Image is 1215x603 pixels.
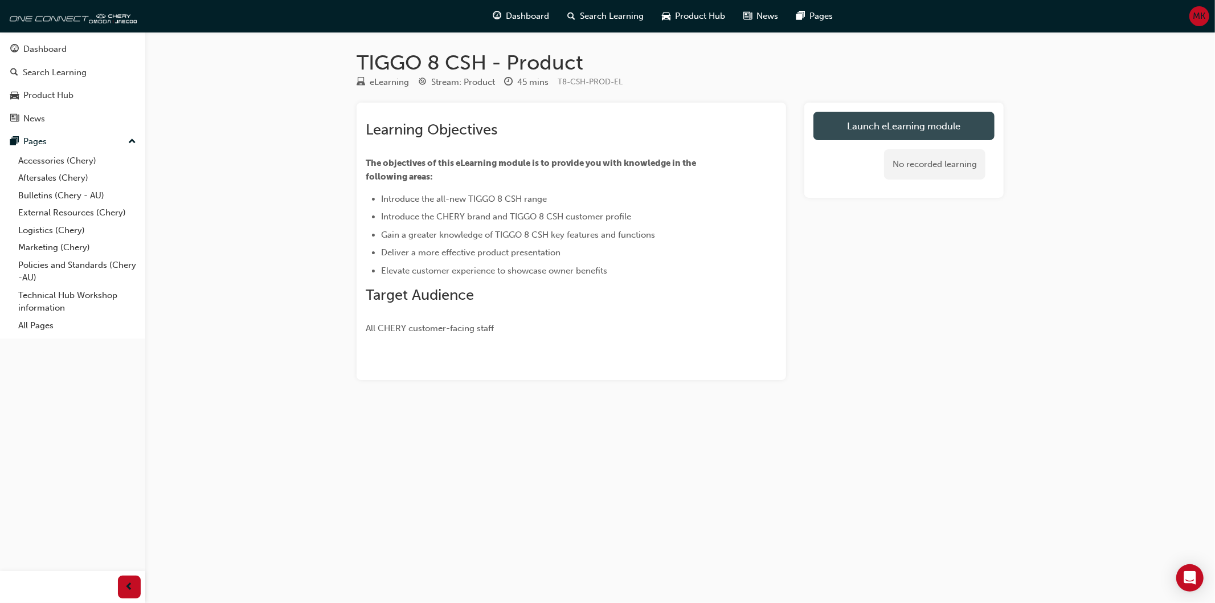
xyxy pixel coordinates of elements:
span: guage-icon [493,9,502,23]
a: Policies and Standards (Chery -AU) [14,256,141,287]
span: Introduce the CHERY brand and TIGGO 8 CSH customer profile [381,211,631,222]
div: Stream [418,75,495,89]
div: Product Hub [23,89,73,102]
span: car-icon [10,91,19,101]
span: learningResourceType_ELEARNING-icon [357,78,365,88]
button: Pages [5,131,141,152]
span: Learning Objectives [366,121,497,138]
span: MK [1193,10,1206,23]
span: Product Hub [676,10,726,23]
span: Search Learning [580,10,644,23]
a: News [5,108,141,129]
button: DashboardSearch LearningProduct HubNews [5,36,141,131]
h1: TIGGO 8 CSH - Product [357,50,1004,75]
button: MK [1189,6,1209,26]
div: eLearning [370,76,409,89]
span: news-icon [744,9,752,23]
span: Gain a greater knowledge of TIGGO 8 CSH key features and functions [381,230,655,240]
a: pages-iconPages [788,5,842,28]
div: Type [357,75,409,89]
div: Pages [23,135,47,148]
a: Technical Hub Workshop information [14,287,141,317]
a: car-iconProduct Hub [653,5,735,28]
span: car-icon [662,9,671,23]
span: Introduce the all-new TIGGO 8 CSH range [381,194,547,204]
span: Dashboard [506,10,550,23]
span: search-icon [10,68,18,78]
a: Aftersales (Chery) [14,169,141,187]
span: Learning resource code [558,77,623,87]
a: All Pages [14,317,141,335]
a: Dashboard [5,39,141,60]
a: Logistics (Chery) [14,222,141,239]
div: No recorded learning [884,149,985,180]
span: The objectives of this eLearning module is to provide you with knowledge in the following areas: [366,158,698,182]
a: Product Hub [5,85,141,106]
span: All CHERY customer-facing staff [366,323,494,333]
span: Elevate customer experience to showcase owner benefits [381,266,607,276]
span: guage-icon [10,44,19,55]
a: Search Learning [5,62,141,83]
a: search-iconSearch Learning [559,5,653,28]
div: Search Learning [23,66,87,79]
span: search-icon [568,9,576,23]
span: clock-icon [504,78,513,88]
span: Target Audience [366,286,474,304]
span: Deliver a more effective product presentation [381,247,561,258]
span: Pages [810,10,833,23]
a: Accessories (Chery) [14,152,141,170]
a: guage-iconDashboard [484,5,559,28]
a: Marketing (Chery) [14,239,141,256]
a: Launch eLearning module [813,112,995,140]
img: oneconnect [6,5,137,27]
a: news-iconNews [735,5,788,28]
span: News [757,10,779,23]
div: News [23,112,45,125]
span: up-icon [128,135,136,149]
span: news-icon [10,114,19,124]
div: Duration [504,75,549,89]
span: pages-icon [797,9,805,23]
div: Dashboard [23,43,67,56]
span: prev-icon [125,580,134,594]
div: 45 mins [517,76,549,89]
div: Open Intercom Messenger [1176,564,1204,592]
div: Stream: Product [431,76,495,89]
a: External Resources (Chery) [14,204,141,222]
span: pages-icon [10,137,19,147]
span: target-icon [418,78,427,88]
a: Bulletins (Chery - AU) [14,187,141,205]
